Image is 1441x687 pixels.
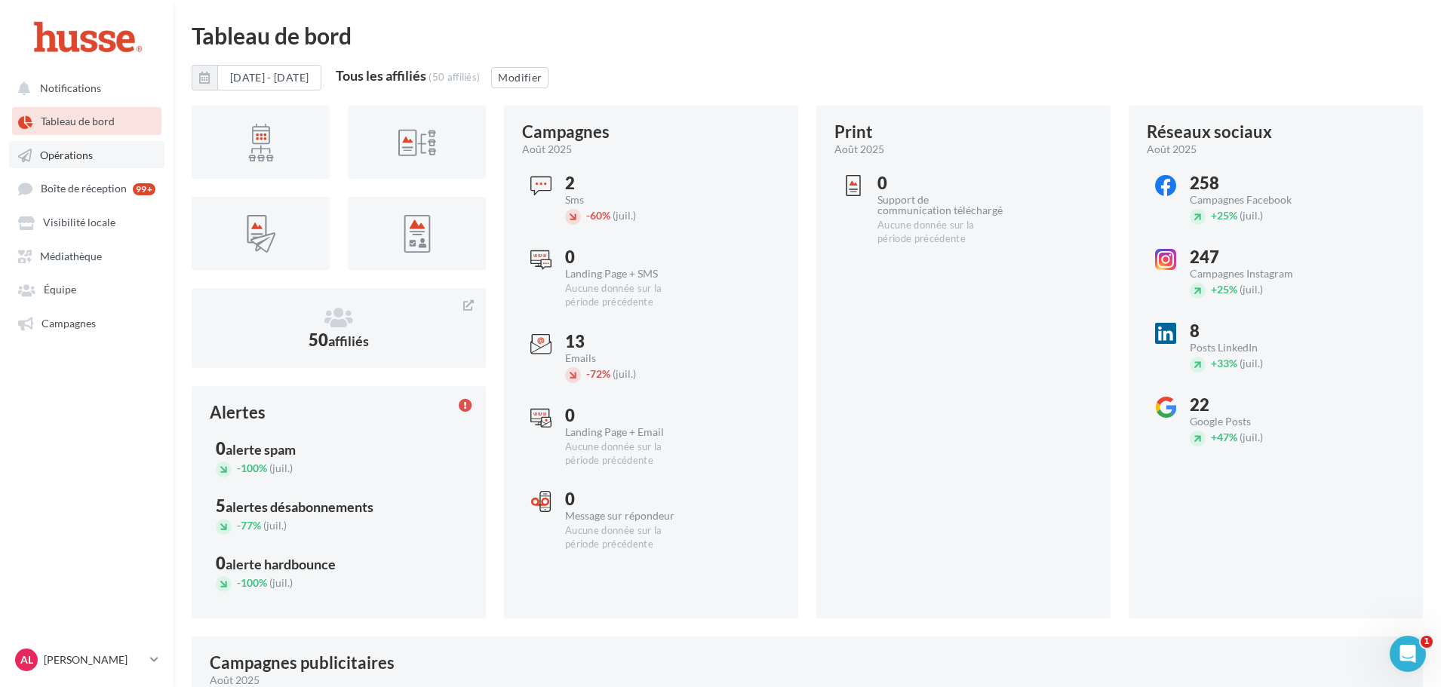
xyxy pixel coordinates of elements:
[1240,283,1263,296] span: (juil.)
[565,195,691,205] div: Sms
[586,367,610,380] span: 72%
[565,407,691,424] div: 0
[565,524,691,551] div: Aucune donnée sur la période précédente
[309,330,369,350] span: 50
[834,124,873,140] div: Print
[269,462,293,474] span: (juil.)
[1421,636,1433,648] span: 1
[565,249,691,265] div: 0
[1211,431,1217,443] span: +
[1190,397,1316,413] div: 22
[210,404,266,421] div: Alertes
[216,440,462,457] div: 0
[44,652,144,667] p: [PERSON_NAME]
[1147,124,1272,140] div: Réseaux sociaux
[237,519,261,532] span: 77%
[216,555,462,572] div: 0
[1190,175,1316,192] div: 258
[1190,268,1316,279] div: Campagnes Instagram
[12,646,161,674] a: AL [PERSON_NAME]
[613,209,636,222] span: (juil.)
[1211,283,1217,296] span: +
[613,367,636,380] span: (juil.)
[565,175,691,192] div: 2
[877,219,1003,246] div: Aucune donnée sur la période précédente
[41,182,127,195] span: Boîte de réception
[226,500,373,514] div: alertes désabonnements
[1240,357,1263,370] span: (juil.)
[237,576,241,589] span: -
[565,333,691,350] div: 13
[565,440,691,468] div: Aucune donnée sur la période précédente
[1390,636,1426,672] iframe: Intercom live chat
[210,655,395,671] div: Campagnes publicitaires
[1190,249,1316,265] div: 247
[328,333,369,349] span: affiliés
[565,282,691,309] div: Aucune donnée sur la période précédente
[263,519,287,532] span: (juil.)
[1240,431,1263,443] span: (juil.)
[192,24,1423,47] div: Tableau de bord
[565,491,691,508] div: 0
[226,557,336,571] div: alerte hardbounce
[877,175,1003,192] div: 0
[9,107,164,134] a: Tableau de bord
[226,443,296,456] div: alerte spam
[9,242,164,269] a: Médiathèque
[43,216,115,229] span: Visibilité locale
[565,353,691,363] div: Emails
[1190,195,1316,205] div: Campagnes Facebook
[565,427,691,437] div: Landing Page + Email
[522,142,572,157] span: août 2025
[237,519,241,532] span: -
[565,511,691,521] div: Message sur répondeur
[834,142,884,157] span: août 2025
[40,149,93,161] span: Opérations
[237,576,267,589] span: 100%
[1147,142,1197,157] span: août 2025
[1211,283,1237,296] span: 25%
[586,367,590,380] span: -
[1190,416,1316,427] div: Google Posts
[1211,209,1237,222] span: 25%
[9,208,164,235] a: Visibilité locale
[44,284,76,296] span: Équipe
[40,81,101,94] span: Notifications
[237,462,241,474] span: -
[1211,209,1217,222] span: +
[522,124,610,140] div: Campagnes
[41,115,115,128] span: Tableau de bord
[41,317,96,330] span: Campagnes
[192,65,321,90] button: [DATE] - [DATE]
[586,209,590,222] span: -
[9,74,158,101] button: Notifications
[1211,357,1217,370] span: +
[20,652,33,667] span: AL
[133,183,155,195] div: 99+
[1190,342,1316,353] div: Posts LinkedIn
[1240,209,1263,222] span: (juil.)
[269,576,293,589] span: (juil.)
[429,71,480,83] div: (50 affiliés)
[1211,431,1237,443] span: 47%
[9,174,164,202] a: Boîte de réception 99+
[9,141,164,168] a: Opérations
[586,209,610,222] span: 60%
[9,275,164,302] a: Équipe
[877,195,1003,216] div: Support de communication téléchargé
[565,268,691,279] div: Landing Page + SMS
[40,250,102,262] span: Médiathèque
[216,498,462,514] div: 5
[217,65,321,90] button: [DATE] - [DATE]
[1211,357,1237,370] span: 33%
[9,309,164,336] a: Campagnes
[237,462,267,474] span: 100%
[1190,323,1316,339] div: 8
[491,67,548,88] button: Modifier
[336,69,426,82] div: Tous les affiliés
